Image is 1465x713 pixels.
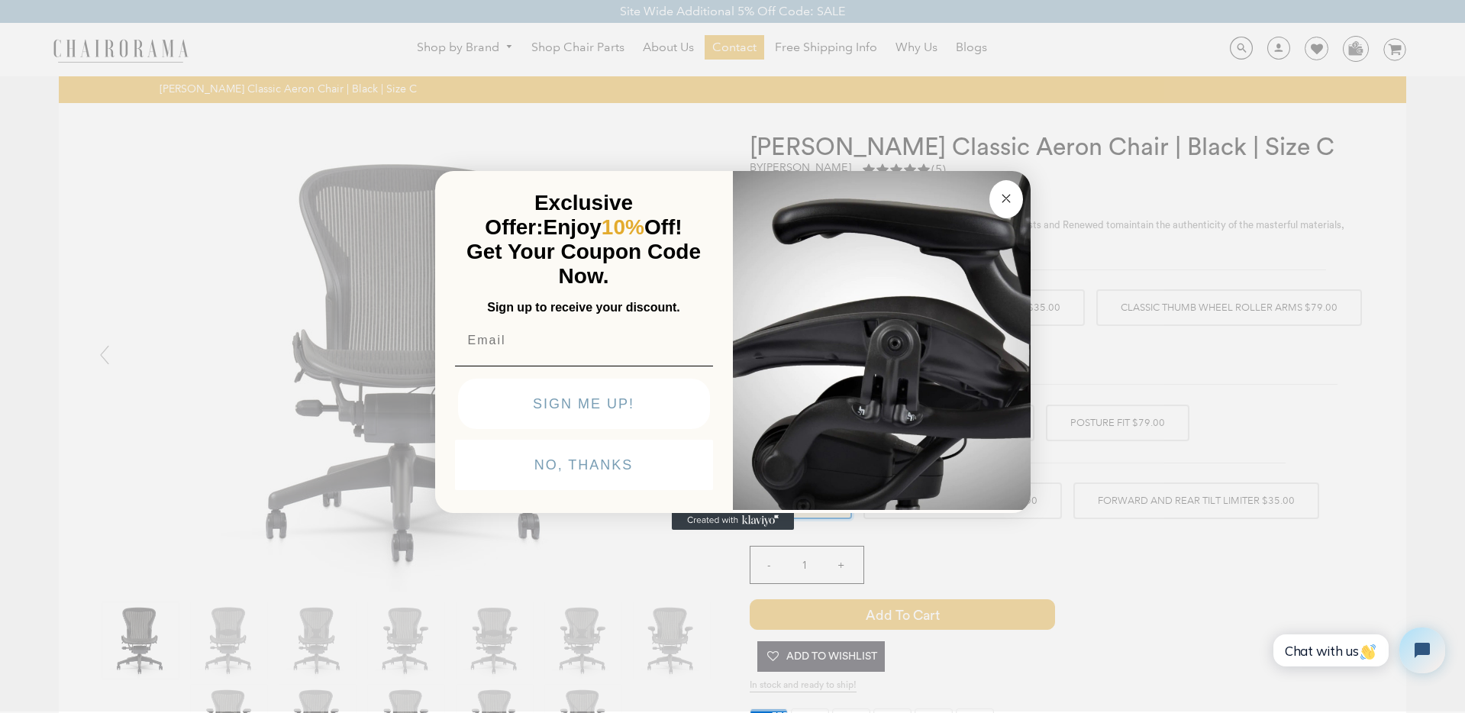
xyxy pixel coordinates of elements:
span: 10% [602,215,644,239]
button: Close dialog [989,180,1023,218]
span: Sign up to receive your discount. [487,301,679,314]
a: Created with Klaviyo - opens in a new tab [672,511,794,530]
button: NO, THANKS [455,440,713,490]
iframe: Tidio Chat [1257,615,1458,686]
span: Get Your Coupon Code Now. [466,240,701,288]
span: Exclusive Offer: [485,191,633,239]
span: Enjoy Off! [544,215,682,239]
input: Email [455,325,713,356]
button: SIGN ME UP! [458,379,710,429]
img: 92d77583-a095-41f6-84e7-858462e0427a.jpeg [733,168,1031,510]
